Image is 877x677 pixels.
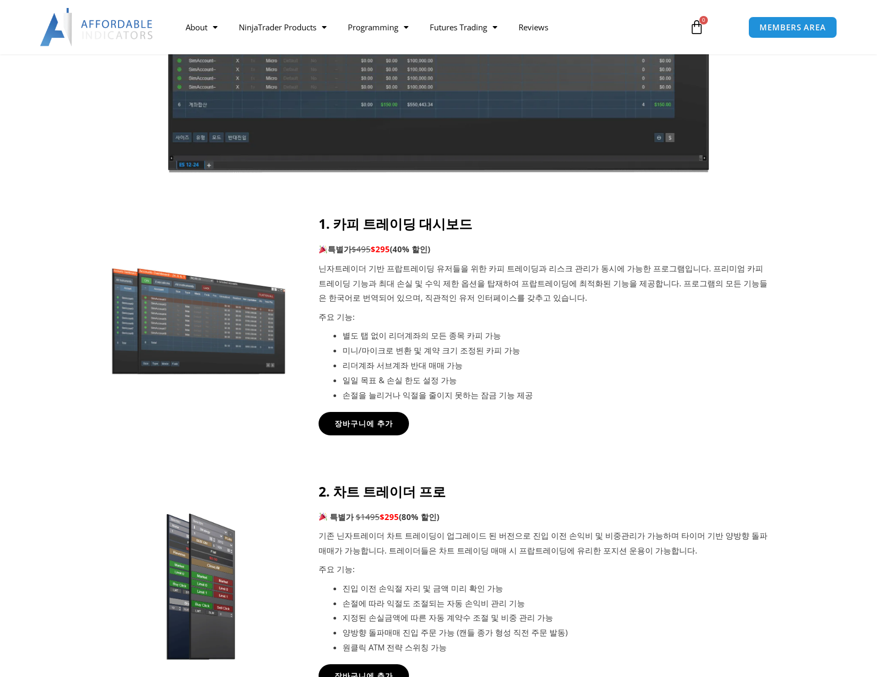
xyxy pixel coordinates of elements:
[228,15,337,39] a: NinjaTrader Products
[343,625,771,640] li: 양방향 돌파매매 진입 주문 가능 (캔들 종가 형성 직전 주문 발동)
[343,581,771,596] li: 진입 이전 손익절 자리 및 금액 미리 확인 가능
[759,23,826,31] span: MEMBERS AREA
[371,244,390,254] span: $295
[106,263,292,376] img: Screenshot 2024-11-20 151221 | Affordable Indicators – NinjaTrader
[319,562,771,577] p: 주요 기능:
[175,15,677,39] nav: Menu
[343,343,771,358] li: 미니/마이크로 변환 및 계약 크기 조정된 카피 가능
[343,596,771,611] li: 손절에 따라 익절도 조절되는 자동 손익비 관리 기능
[319,412,409,435] a: 장바구니에 추가
[337,15,419,39] a: Programming
[319,513,327,521] img: 🎉
[319,529,771,558] p: 기존 닌자트레이더 차트 트레이딩이 업그레이드 된 버전으로 진입 이전 손익비 및 비중관리가 가능하며 타이머 기반 양방향 돌파매매가 가능합니다. 트레이더들은 차트 트레이딩 매매 ...
[419,15,508,39] a: Futures Trading
[330,511,354,522] strong: 특별가
[343,640,771,655] li: 원클릭 ATM 전략 스위칭 가능
[319,244,352,254] strong: 특별가
[343,388,771,403] li: 손절을 늘리거나 익절을 줄이지 못하는 잠금 기능 제공
[390,244,430,254] b: (40% 할인)
[319,310,771,325] p: 주요 기능:
[508,15,559,39] a: Reviews
[399,511,439,522] b: (80% 할인)
[380,511,399,522] b: $295
[175,15,228,39] a: About
[335,420,393,427] span: 장바구니에 추가
[40,8,154,46] img: LogoAI | Affordable Indicators – NinjaTrader
[343,328,771,343] li: 별도 탭 없이 리더계좌의 모든 종목 카피 가능
[319,214,472,233] strong: 1. 카피 트레이딩 대시보드
[748,16,837,38] a: MEMBERS AREA
[673,12,720,43] a: 0
[343,373,771,388] li: 일일 목표 & 손실 한도 설정 가능
[319,482,446,500] strong: 2. 차트 트레이더 프로
[356,511,380,522] span: $1495
[343,358,771,373] li: 리더계좌 서브계좌 반대 매매 가능
[319,245,327,253] img: 🎉
[127,500,271,660] img: Screenshot 2024-11-20 145837 | Affordable Indicators – NinjaTrader
[319,261,771,306] p: 닌자트레이더 기반 프랍트레이딩 유저들을 위한 카피 트레이딩과 리스크 관리가 동시에 가능한 프로그램입니다. 프리미엄 카피 트레이딩 기능과 최대 손실 및 수익 제한 옵션을 탑재하...
[352,244,371,254] span: $495
[343,610,771,625] li: 지정된 손실금액에 따른 자동 계약수 조절 및 비중 관리 가능
[699,16,708,24] span: 0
